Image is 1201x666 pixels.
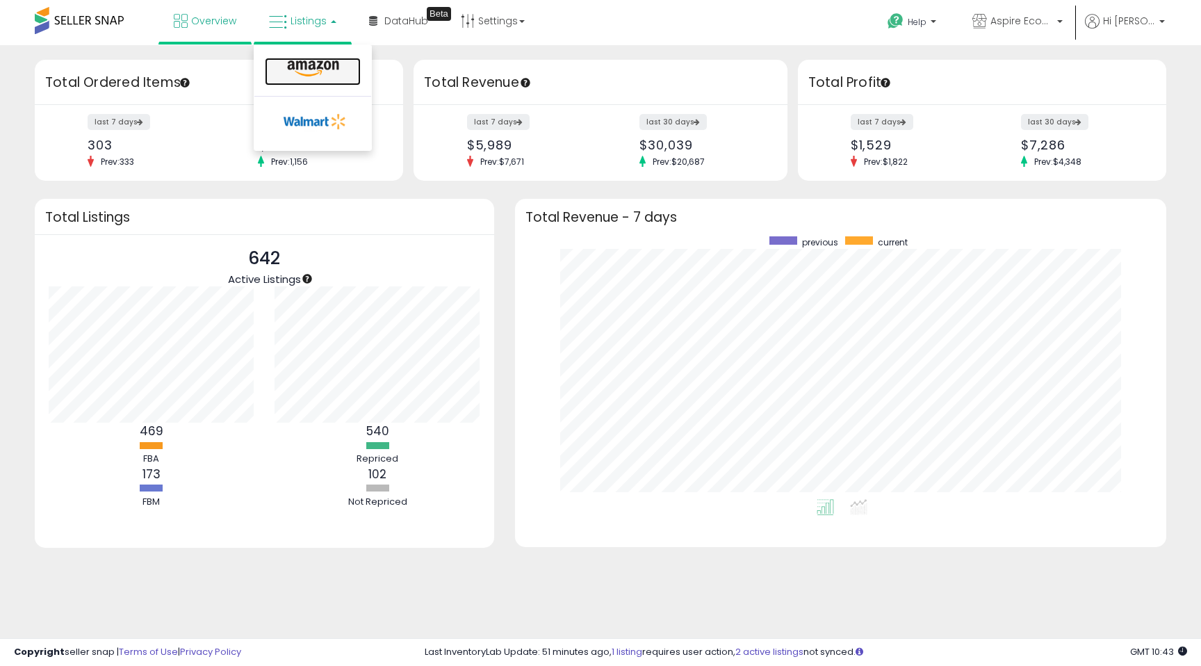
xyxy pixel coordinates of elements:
div: FBA [110,453,193,466]
div: Tooltip anchor [301,273,313,285]
span: Prev: $7,671 [473,156,531,168]
b: 173 [142,466,161,482]
div: $5,989 [467,138,590,152]
span: Prev: $1,822 [857,156,915,168]
span: Prev: 333 [94,156,141,168]
a: Hi [PERSON_NAME] [1085,14,1165,45]
span: Aspire Ecommerce [990,14,1053,28]
div: Repriced [336,453,419,466]
span: DataHub [384,14,428,28]
h3: Total Revenue [424,73,777,92]
div: Tooltip anchor [427,7,451,21]
span: Help [908,16,926,28]
b: 540 [366,423,389,439]
span: Prev: $20,687 [646,156,712,168]
span: current [878,236,908,248]
label: last 30 days [639,114,707,130]
span: Prev: $4,348 [1027,156,1088,168]
div: Not Repriced [336,496,419,509]
div: $7,286 [1021,138,1142,152]
div: Tooltip anchor [179,76,191,89]
b: 102 [368,466,386,482]
div: FBM [110,496,193,509]
div: $1,529 [851,138,972,152]
div: Tooltip anchor [879,76,892,89]
label: last 7 days [851,114,913,130]
div: $30,039 [639,138,762,152]
span: Active Listings [228,272,301,286]
b: 469 [140,423,163,439]
div: 1,249 [258,138,379,152]
h3: Total Profit [808,73,1156,92]
label: last 7 days [88,114,150,130]
label: last 7 days [467,114,530,130]
span: Hi [PERSON_NAME] [1103,14,1155,28]
h3: Total Ordered Items [45,73,393,92]
span: Prev: 1,156 [264,156,315,168]
span: Listings [291,14,327,28]
i: Get Help [887,13,904,30]
label: last 30 days [1021,114,1088,130]
div: Tooltip anchor [519,76,532,89]
span: previous [802,236,838,248]
p: 642 [228,245,301,272]
div: 303 [88,138,209,152]
h3: Total Listings [45,212,484,222]
span: Overview [191,14,236,28]
a: Help [876,2,950,45]
h3: Total Revenue - 7 days [525,212,1156,222]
